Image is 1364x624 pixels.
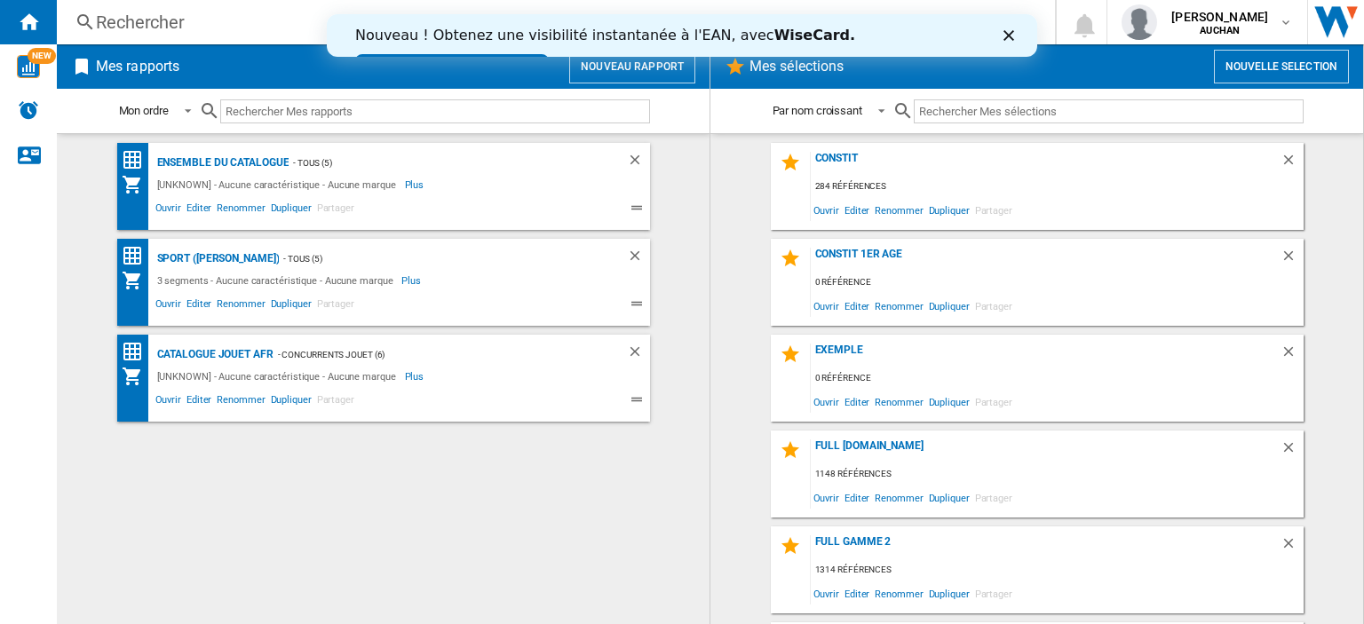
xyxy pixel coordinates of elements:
div: Supprimer [627,248,650,270]
div: Mon ordre [119,104,169,117]
div: Mon assortiment [122,174,153,195]
div: [UNKNOWN] - Aucune caractéristique - Aucune marque [153,366,405,387]
div: Par nom croissant [773,104,862,117]
span: Partager [972,486,1015,509]
span: [PERSON_NAME] [1171,8,1268,26]
div: Supprimer [1281,344,1304,367]
div: Supprimer [1281,248,1304,272]
span: Editer [842,198,872,222]
span: Ouvrir [811,486,842,509]
div: Matrice des prix [122,245,153,267]
iframe: Intercom live chat bannière [327,14,1037,57]
div: Supprimer [1281,152,1304,176]
span: Dupliquer [926,581,972,605]
span: Partager [314,391,357,413]
span: Editer [184,200,214,221]
img: alerts-logo.svg [18,99,39,121]
div: Matrice des prix [122,149,153,171]
div: Matrice des prix [122,341,153,363]
input: Rechercher Mes rapports [220,99,650,123]
div: Supprimer [627,152,650,174]
div: 1148 références [811,463,1304,486]
img: wise-card.svg [17,55,40,78]
div: 1314 références [811,559,1304,581]
h2: Mes sélections [746,50,847,83]
span: Renommer [214,296,267,317]
div: FULL [DOMAIN_NAME] [811,439,1281,463]
span: Renommer [872,581,925,605]
span: Renommer [214,200,267,221]
div: 0 référence [811,367,1304,390]
span: Ouvrir [153,200,184,221]
span: Partager [972,581,1015,605]
span: Plus [405,366,427,387]
span: Plus [401,270,424,291]
span: Renommer [872,486,925,509]
button: Nouvelle selection [1214,50,1349,83]
span: Dupliquer [268,391,314,413]
div: CONSTIT [811,152,1281,176]
b: AUCHAN [1200,25,1240,36]
a: Essayez dès maintenant ! [28,40,222,61]
div: - TOUS (5) [289,152,591,174]
span: Editer [842,294,872,318]
div: Sport ([PERSON_NAME]) [153,248,280,270]
div: Rechercher [96,10,1009,35]
div: 284 références [811,176,1304,198]
div: 3 segments - Aucune caractéristique - Aucune marque [153,270,402,291]
span: Editer [842,581,872,605]
h2: Mes rapports [92,50,183,83]
div: CONSTIT 1ER AGE [811,248,1281,272]
span: Dupliquer [926,294,972,318]
div: - Concurrents Jouet (6) [274,344,591,366]
span: Plus [405,174,427,195]
div: Fermer [677,16,694,27]
span: Ouvrir [811,198,842,222]
span: Dupliquer [926,486,972,509]
span: Ouvrir [811,390,842,414]
span: Editer [842,486,872,509]
div: [UNKNOWN] - Aucune caractéristique - Aucune marque [153,174,405,195]
div: Supprimer [627,344,650,366]
button: Nouveau rapport [569,50,695,83]
span: Editer [842,390,872,414]
div: - TOUS (5) [279,248,591,270]
span: Ouvrir [811,294,842,318]
span: Dupliquer [268,296,314,317]
input: Rechercher Mes sélections [914,99,1304,123]
div: 0 référence [811,272,1304,294]
span: Editer [184,391,214,413]
span: Dupliquer [268,200,314,221]
div: Supprimer [1281,535,1304,559]
span: Partager [972,390,1015,414]
span: NEW [28,48,56,64]
span: Ouvrir [153,391,184,413]
span: Renommer [214,391,267,413]
div: FULL GAMME 2 [811,535,1281,559]
span: Editer [184,296,214,317]
span: Ouvrir [811,581,842,605]
span: Ouvrir [153,296,184,317]
div: Catalogue Jouet AFR [153,344,274,366]
span: Dupliquer [926,390,972,414]
span: Dupliquer [926,198,972,222]
span: Partager [314,296,357,317]
div: Supprimer [1281,439,1304,463]
img: profile.jpg [1122,4,1157,40]
div: Mon assortiment [122,366,153,387]
span: Renommer [872,198,925,222]
span: Renommer [872,390,925,414]
span: Partager [314,200,357,221]
span: Renommer [872,294,925,318]
span: Partager [972,198,1015,222]
div: Mon assortiment [122,270,153,291]
div: EXEMPLE [811,344,1281,367]
div: Ensemble du Catalogue [153,152,289,174]
span: Partager [972,294,1015,318]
